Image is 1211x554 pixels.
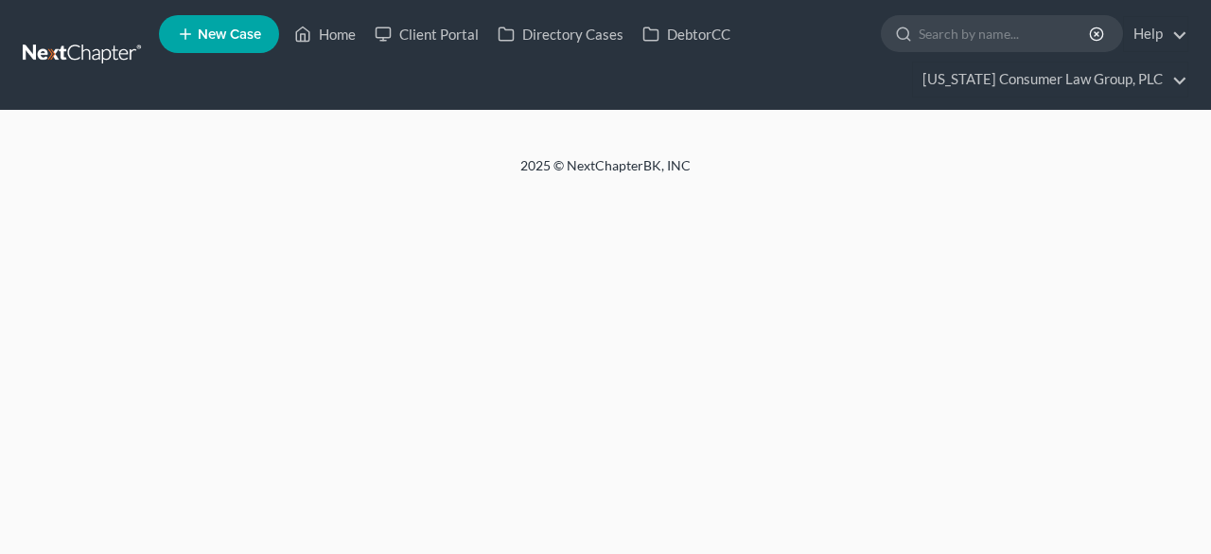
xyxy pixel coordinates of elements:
a: Help [1124,17,1187,51]
a: [US_STATE] Consumer Law Group, PLC [913,63,1187,97]
a: DebtorCC [633,17,740,51]
a: Home [285,17,365,51]
a: Client Portal [365,17,488,51]
div: 2025 © NextChapterBK, INC [66,156,1145,190]
input: Search by name... [919,16,1092,51]
a: Directory Cases [488,17,633,51]
span: New Case [198,27,261,42]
